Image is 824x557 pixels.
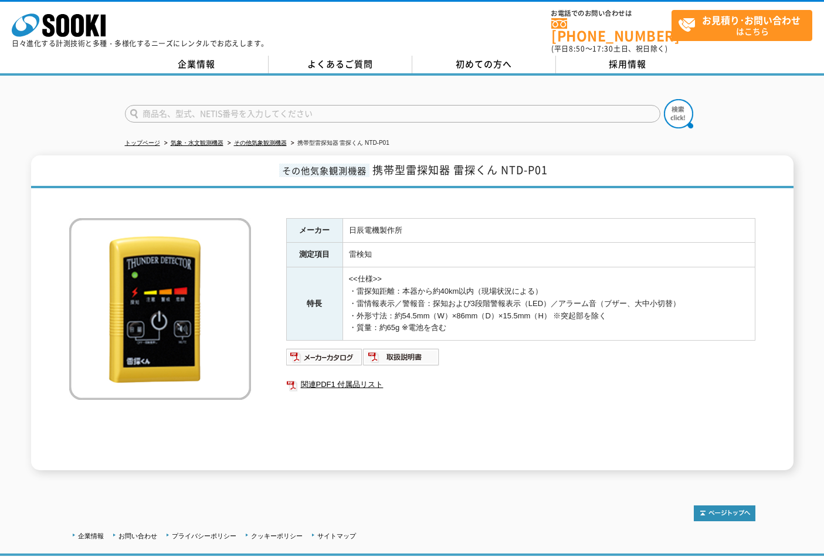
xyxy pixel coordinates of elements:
span: 初めての方へ [456,57,512,70]
img: btn_search.png [664,99,693,128]
a: 初めての方へ [412,56,556,73]
span: 17:30 [592,43,613,54]
span: 8:50 [569,43,585,54]
p: 日々進化する計測技術と多種・多様化するニーズにレンタルでお応えします。 [12,40,269,47]
img: 取扱説明書 [363,348,440,366]
th: 特長 [286,267,343,341]
img: トップページへ [694,505,755,521]
a: プライバシーポリシー [172,532,236,539]
a: クッキーポリシー [251,532,303,539]
a: メーカーカタログ [286,355,363,364]
a: 気象・水文観測機器 [171,140,223,146]
td: <<仕様>> ・雷探知距離：本器から約40km以内（現場状況による） ・雷情報表示／警報音：探知および3段階警報表示（LED）／アラーム音（ブザー、大中小切替） ・外形寸法：約54.5mm（W）... [343,267,755,341]
a: [PHONE_NUMBER] [551,18,672,42]
input: 商品名、型式、NETIS番号を入力してください [125,105,660,123]
span: お電話でのお問い合わせは [551,10,672,17]
th: メーカー [286,218,343,243]
span: (平日 ～ 土日、祝日除く) [551,43,667,54]
span: はこちら [678,11,812,40]
a: サイトマップ [317,532,356,539]
span: その他気象観測機器 [279,164,369,177]
a: 取扱説明書 [363,355,440,364]
a: お問い合わせ [118,532,157,539]
a: 企業情報 [78,532,104,539]
li: 携帯型雷探知器 雷探くん NTD-P01 [289,137,389,150]
a: 関連PDF1 付属品リスト [286,377,755,392]
a: お見積り･お問い合わせはこちら [672,10,812,41]
a: 企業情報 [125,56,269,73]
th: 測定項目 [286,243,343,267]
a: トップページ [125,140,160,146]
a: 採用情報 [556,56,700,73]
strong: お見積り･お問い合わせ [702,13,801,27]
td: 雷検知 [343,243,755,267]
img: メーカーカタログ [286,348,363,366]
td: 日辰電機製作所 [343,218,755,243]
span: 携帯型雷探知器 雷探くん NTD-P01 [372,162,548,178]
a: よくあるご質問 [269,56,412,73]
img: 携帯型雷探知器 雷探くん NTD-P01 [69,218,251,400]
a: その他気象観測機器 [234,140,287,146]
